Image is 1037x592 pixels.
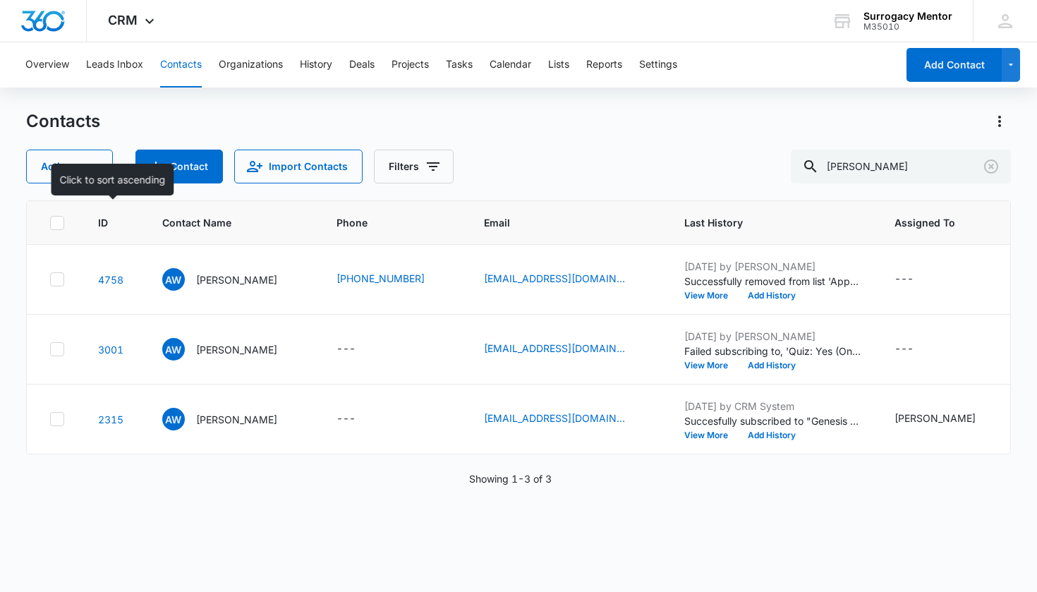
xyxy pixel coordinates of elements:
[336,341,356,358] div: ---
[162,268,303,291] div: Contact Name - Ashley Williams - Select to Edit Field
[738,291,806,300] button: Add History
[196,342,277,357] p: [PERSON_NAME]
[484,271,650,288] div: Email - MsWilliams.0917@gmail.com - Select to Edit Field
[98,274,123,286] a: Navigate to contact details page for Ashley Williams
[446,42,473,87] button: Tasks
[336,411,356,428] div: ---
[51,164,174,195] div: Click to sort ascending
[336,341,381,358] div: Phone - - Select to Edit Field
[684,344,861,358] p: Failed subscribing to, 'Quiz: Yes (Ongoing) - recreated 7/15'.
[895,271,914,288] div: ---
[98,344,123,356] a: Navigate to contact details page for Ashley Williams
[219,42,283,87] button: Organizations
[162,408,185,430] span: AW
[684,215,840,230] span: Last History
[234,150,363,183] button: Import Contacts
[895,271,939,288] div: Assigned To - - Select to Edit Field
[336,215,430,230] span: Phone
[895,411,976,425] div: [PERSON_NAME]
[374,150,454,183] button: Filters
[895,411,1001,428] div: Assigned To - Carey Flamer-Powell - Select to Edit Field
[162,215,282,230] span: Contact Name
[484,215,630,230] span: Email
[586,42,622,87] button: Reports
[639,42,677,87] button: Settings
[196,272,277,287] p: [PERSON_NAME]
[895,215,981,230] span: Assigned To
[684,431,738,440] button: View More
[684,329,861,344] p: [DATE] by [PERSON_NAME]
[548,42,569,87] button: Lists
[484,411,650,428] div: Email - ashleychambers24@gmail.com - Select to Edit Field
[162,408,303,430] div: Contact Name - Ashley Williams - Select to Edit Field
[895,341,939,358] div: Assigned To - - Select to Edit Field
[738,431,806,440] button: Add History
[469,471,552,486] p: Showing 1-3 of 3
[484,271,625,286] a: [EMAIL_ADDRESS][DOMAIN_NAME]
[336,411,381,428] div: Phone - - Select to Edit Field
[25,42,69,87] button: Overview
[300,42,332,87] button: History
[162,268,185,291] span: AW
[684,413,861,428] p: Succesfully subscribed to "Genesis DQ List".
[980,155,1002,178] button: Clear
[349,42,375,87] button: Deals
[135,150,223,183] button: Add Contact
[484,411,625,425] a: [EMAIL_ADDRESS][DOMAIN_NAME]
[684,259,861,274] p: [DATE] by [PERSON_NAME]
[791,150,1011,183] input: Search Contacts
[336,271,450,288] div: Phone - +19193964372 - Select to Edit Field
[490,42,531,87] button: Calendar
[895,341,914,358] div: ---
[863,11,952,22] div: account name
[86,42,143,87] button: Leads Inbox
[684,399,861,413] p: [DATE] by CRM System
[26,111,100,132] h1: Contacts
[684,291,738,300] button: View More
[684,361,738,370] button: View More
[988,110,1011,133] button: Actions
[484,341,650,358] div: Email - awilliams31490@gmail.com - Select to Edit Field
[108,13,138,28] span: CRM
[26,150,113,183] button: Actions
[392,42,429,87] button: Projects
[98,215,108,230] span: ID
[196,412,277,427] p: [PERSON_NAME]
[162,338,185,361] span: AW
[863,22,952,32] div: account id
[906,48,1002,82] button: Add Contact
[738,361,806,370] button: Add History
[684,274,861,289] p: Successfully removed from list 'App Leads Yes [DATE]'.
[484,341,625,356] a: [EMAIL_ADDRESS][DOMAIN_NAME]
[336,271,425,286] a: [PHONE_NUMBER]
[162,338,303,361] div: Contact Name - Ashley Williams - Select to Edit Field
[98,413,123,425] a: Navigate to contact details page for Ashley Williams
[160,42,202,87] button: Contacts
